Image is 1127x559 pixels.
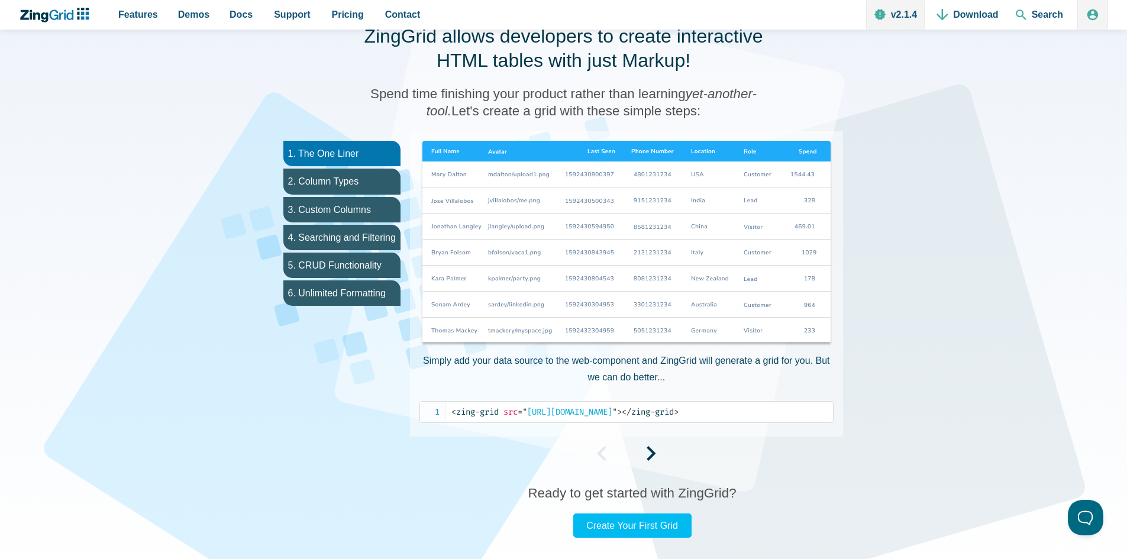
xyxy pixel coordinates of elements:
[573,513,692,538] a: Create Your First Grid
[451,407,456,417] span: <
[19,8,95,22] a: ZingChart Logo. Click to return to the homepage
[118,7,158,22] span: Features
[518,407,522,417] span: =
[617,407,622,417] span: >
[283,141,401,166] li: 1. The One Liner
[283,253,401,278] li: 5. CRUD Functionality
[385,7,421,22] span: Contact
[1068,500,1103,535] iframe: Toggle Customer Support
[283,225,401,250] li: 4. Searching and Filtering
[283,280,401,306] li: 6. Unlimited Formatting
[518,407,617,417] span: [URL][DOMAIN_NAME]
[674,407,679,417] span: >
[622,407,631,417] span: </
[230,7,253,22] span: Docs
[357,85,771,119] h3: Spend time finishing your product rather than learning Let's create a grid with these simple steps:
[178,7,209,22] span: Demos
[612,407,617,417] span: "
[451,407,499,417] span: zing-grid
[274,7,310,22] span: Support
[283,169,401,194] li: 2. Column Types
[522,407,527,417] span: "
[332,7,364,22] span: Pricing
[622,407,674,417] span: zing-grid
[357,24,771,73] h2: ZingGrid allows developers to create interactive HTML tables with just Markup!
[528,484,736,502] h3: Ready to get started with ZingGrid?
[283,197,401,222] li: 3. Custom Columns
[419,353,834,384] p: Simply add your data source to the web-component and ZingGrid will generate a grid for you. But w...
[503,407,518,417] span: src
